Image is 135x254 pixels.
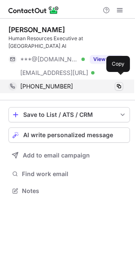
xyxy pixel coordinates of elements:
span: [EMAIL_ADDRESS][URL] [20,69,88,77]
button: save-profile-one-click [8,107,130,122]
button: Add to email campaign [8,148,130,163]
span: [PHONE_NUMBER] [20,83,73,90]
button: Notes [8,185,130,197]
span: AI write personalized message [23,132,113,138]
div: Human Resources Executive at [GEOGRAPHIC_DATA] AI [8,35,130,50]
span: ***@[DOMAIN_NAME] [20,55,78,63]
img: ContactOut v5.3.10 [8,5,59,15]
button: Reveal Button [90,55,123,63]
button: Find work email [8,168,130,180]
span: Notes [22,187,127,195]
button: AI write personalized message [8,127,130,143]
span: Add to email campaign [23,152,90,159]
span: Find work email [22,170,127,178]
div: [PERSON_NAME] [8,25,65,34]
div: Save to List / ATS / CRM [23,111,115,118]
